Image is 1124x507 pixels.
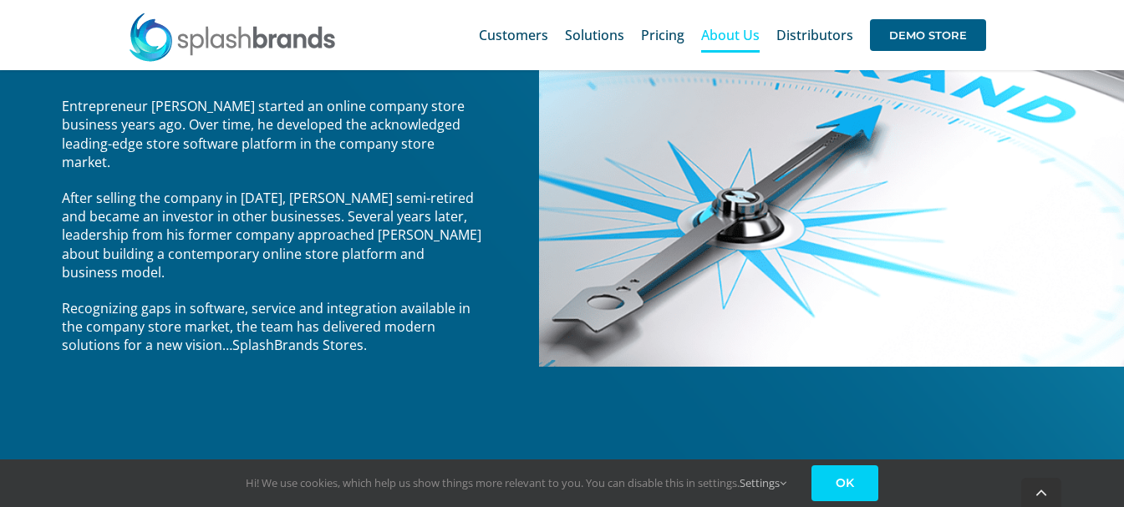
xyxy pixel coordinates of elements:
span: DEMO STORE [870,19,986,51]
a: OK [811,465,878,501]
a: Distributors [776,8,853,62]
nav: Main Menu Sticky [479,8,986,62]
span: After selling the company in [DATE], [PERSON_NAME] semi-retired and became an investor in other b... [62,189,481,282]
span: Pricing [641,28,684,42]
a: Settings [740,475,786,490]
span: Entrepreneur [PERSON_NAME] started an online company store business years ago. Over time, he deve... [62,97,465,171]
a: Pricing [641,8,684,62]
a: DEMO STORE [870,8,986,62]
span: Distributors [776,28,853,42]
span: Recognizing gaps in software, service and integration available in the company store market, the ... [62,299,470,355]
span: Hi! We use cookies, which help us show things more relevant to you. You can disable this in setti... [246,475,786,490]
span: Customers [479,28,548,42]
span: Solutions [565,28,624,42]
a: Customers [479,8,548,62]
span: About Us [701,28,760,42]
img: SplashBrands.com Logo [128,12,337,62]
